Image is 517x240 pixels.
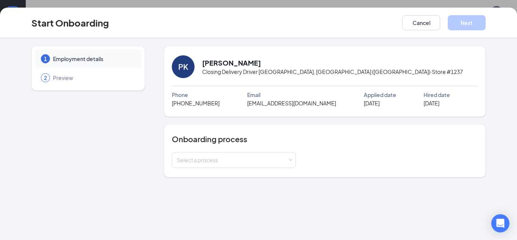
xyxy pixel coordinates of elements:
[247,91,260,99] span: Email
[178,61,188,72] div: PK
[364,99,380,107] span: [DATE]
[172,134,478,144] h4: Onboarding process
[172,91,188,99] span: Phone
[247,99,336,107] span: [EMAIL_ADDRESS][DOMAIN_NAME]
[177,156,288,164] div: Select a process
[202,67,463,76] span: Closing Delivery Driver [GEOGRAPHIC_DATA], [GEOGRAPHIC_DATA] ([GEOGRAPHIC_DATA]) · Store #1237
[53,55,134,63] span: Employment details
[424,91,450,99] span: Hired date
[44,74,47,82] span: 2
[31,16,109,29] h3: Start Onboarding
[448,15,486,30] button: Next
[402,15,440,30] button: Cancel
[491,214,509,232] div: Open Intercom Messenger
[202,58,261,67] h2: [PERSON_NAME]
[53,74,134,82] span: Preview
[172,99,220,107] span: [PHONE_NUMBER]
[424,99,439,107] span: [DATE]
[364,91,396,99] span: Applied date
[44,55,47,63] span: 1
